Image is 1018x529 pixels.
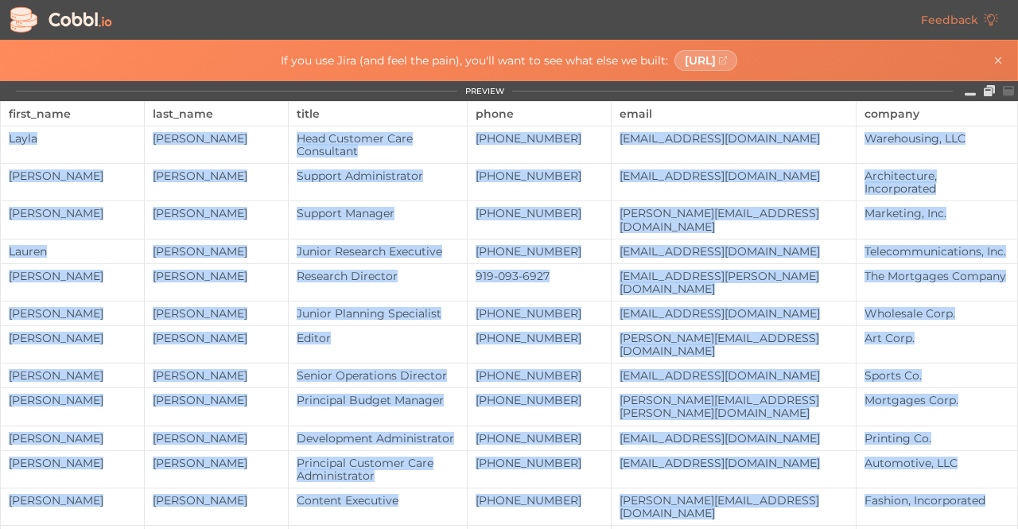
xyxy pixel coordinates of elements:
div: The Mortgages Company [857,270,1017,282]
div: [PERSON_NAME] [145,332,288,344]
div: [PERSON_NAME] [145,207,288,220]
button: Close banner [989,51,1008,70]
div: Head Customer Care Consultant [289,132,467,158]
div: [EMAIL_ADDRESS][PERSON_NAME][DOMAIN_NAME] [612,270,856,295]
div: [PERSON_NAME] [145,457,288,469]
div: Support Manager [289,207,467,220]
div: [PERSON_NAME] [1,332,144,344]
div: email [620,102,848,126]
div: Mortgages Corp. [857,394,1017,406]
div: phone [476,102,603,126]
div: [PHONE_NUMBER] [468,494,611,507]
div: [PERSON_NAME] [1,457,144,469]
div: [PERSON_NAME] [145,394,288,406]
div: [PERSON_NAME][EMAIL_ADDRESS][DOMAIN_NAME] [612,494,856,519]
div: Architecture, Incorporated [857,169,1017,195]
div: [EMAIL_ADDRESS][DOMAIN_NAME] [612,245,856,258]
div: [PERSON_NAME] [145,369,288,382]
div: [PERSON_NAME] [145,307,288,320]
div: Development Administrator [289,432,467,445]
div: [EMAIL_ADDRESS][DOMAIN_NAME] [612,132,856,145]
span: If you use Jira (and feel the pain), you'll want to see what else we built: [281,54,668,67]
div: [PERSON_NAME] [1,494,144,507]
div: Telecommunications, Inc. [857,245,1017,258]
div: Junior Planning Specialist [289,307,467,320]
div: Content Executive [289,494,467,507]
div: Research Director [289,270,467,282]
div: [PHONE_NUMBER] [468,432,611,445]
div: [PHONE_NUMBER] [468,169,611,182]
div: [PHONE_NUMBER] [468,207,611,220]
div: title [297,102,459,126]
div: [PHONE_NUMBER] [468,332,611,344]
div: Principal Budget Manager [289,394,467,406]
div: [PHONE_NUMBER] [468,132,611,145]
div: Wholesale Corp. [857,307,1017,320]
div: last_name [153,102,280,126]
div: Principal Customer Care Administrator [289,457,467,482]
div: [PHONE_NUMBER] [468,245,611,258]
div: [PERSON_NAME][EMAIL_ADDRESS][DOMAIN_NAME] [612,207,856,232]
div: [PHONE_NUMBER] [468,457,611,469]
div: [PERSON_NAME] [1,270,144,282]
div: [EMAIL_ADDRESS][DOMAIN_NAME] [612,307,856,320]
div: Junior Research Executive [289,245,467,258]
div: [PERSON_NAME] [1,169,144,182]
div: Printing Co. [857,432,1017,445]
span: [URL] [685,54,716,67]
div: Editor [289,332,467,344]
div: [EMAIL_ADDRESS][DOMAIN_NAME] [612,457,856,469]
div: [PERSON_NAME] [1,432,144,445]
div: company [865,102,1009,126]
div: [PERSON_NAME] [1,307,144,320]
div: [PERSON_NAME] [145,245,288,258]
div: 919-093-6927 [468,270,611,282]
div: [EMAIL_ADDRESS][DOMAIN_NAME] [612,432,856,445]
div: Senior Operations Director [289,369,467,382]
div: Support Administrator [289,169,467,182]
div: Sports Co. [857,369,1017,382]
div: [PERSON_NAME] [145,494,288,507]
div: [PERSON_NAME] [1,369,144,382]
div: [PERSON_NAME] [145,169,288,182]
div: first_name [9,102,136,126]
div: [PHONE_NUMBER] [468,369,611,382]
div: Automotive, LLC [857,457,1017,469]
div: [PERSON_NAME][EMAIL_ADDRESS][PERSON_NAME][DOMAIN_NAME] [612,394,856,419]
a: [URL] [674,50,738,71]
div: [PHONE_NUMBER] [468,394,611,406]
div: Layla [1,132,144,145]
div: PREVIEW [465,87,504,96]
div: [PERSON_NAME][EMAIL_ADDRESS][DOMAIN_NAME] [612,332,856,357]
div: [EMAIL_ADDRESS][DOMAIN_NAME] [612,369,856,382]
div: Art Corp. [857,332,1017,344]
div: [EMAIL_ADDRESS][DOMAIN_NAME] [612,169,856,182]
div: Marketing, Inc. [857,207,1017,220]
div: Fashion, Incorporated [857,494,1017,507]
div: [PERSON_NAME] [1,207,144,220]
div: [PERSON_NAME] [1,394,144,406]
div: Warehousing, LLC [857,132,1017,145]
div: [PERSON_NAME] [145,270,288,282]
a: Feedback [909,6,1010,33]
div: [PHONE_NUMBER] [468,307,611,320]
div: Lauren [1,245,144,258]
div: [PERSON_NAME] [145,432,288,445]
div: [PERSON_NAME] [145,132,288,145]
